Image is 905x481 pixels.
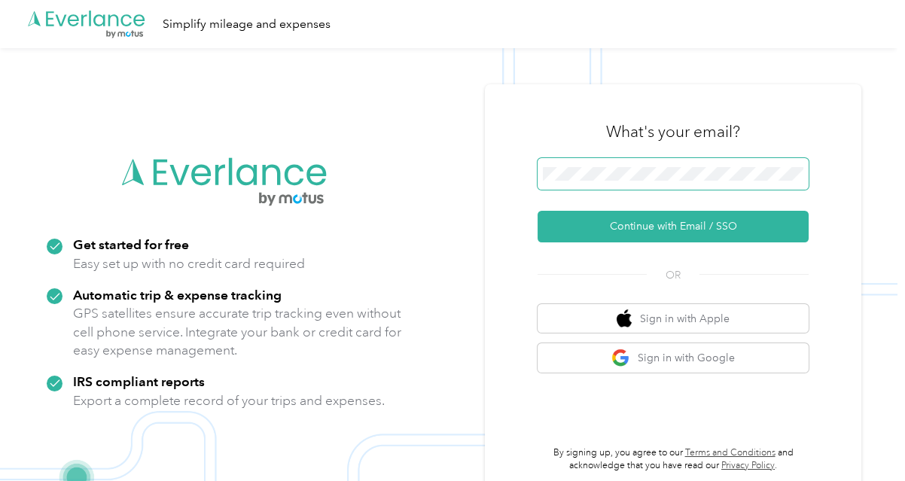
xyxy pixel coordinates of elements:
[617,309,632,328] img: apple logo
[538,343,809,373] button: google logoSign in with Google
[73,236,189,252] strong: Get started for free
[647,267,699,283] span: OR
[721,460,775,471] a: Privacy Policy
[73,373,205,389] strong: IRS compliant reports
[538,304,809,333] button: apple logoSign in with Apple
[611,349,630,367] img: google logo
[73,287,282,303] strong: Automatic trip & expense tracking
[73,254,305,273] p: Easy set up with no credit card required
[538,211,809,242] button: Continue with Email / SSO
[538,446,809,473] p: By signing up, you agree to our and acknowledge that you have read our .
[685,447,775,458] a: Terms and Conditions
[163,15,331,34] div: Simplify mileage and expenses
[606,121,740,142] h3: What's your email?
[73,391,385,410] p: Export a complete record of your trips and expenses.
[73,304,402,360] p: GPS satellites ensure accurate trip tracking even without cell phone service. Integrate your bank...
